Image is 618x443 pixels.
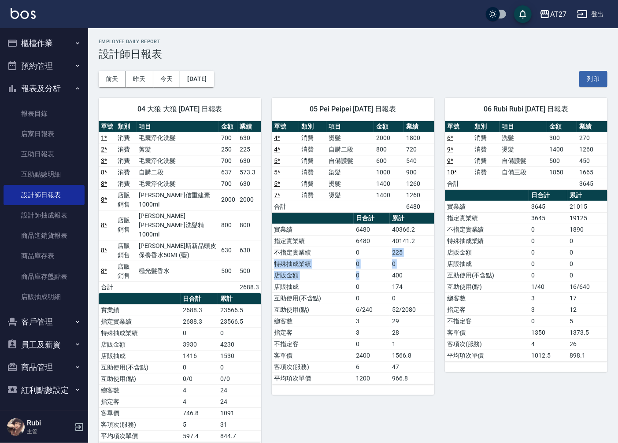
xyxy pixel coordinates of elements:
[272,281,354,292] td: 店販抽成
[326,121,374,133] th: 項目
[404,189,434,201] td: 1260
[109,105,251,114] span: 04 大狼 大狼 [DATE] 日報表
[4,225,85,246] a: 商品進銷貨報表
[219,189,237,210] td: 2000
[445,201,529,212] td: 實業績
[299,132,326,144] td: 消費
[547,121,577,133] th: 金額
[299,155,326,166] td: 消費
[99,48,607,60] h3: 設計師日報表
[354,258,390,269] td: 0
[272,247,354,258] td: 不指定實業績
[218,384,261,396] td: 24
[567,338,607,350] td: 26
[219,166,237,178] td: 637
[529,247,567,258] td: 0
[299,189,326,201] td: 消費
[529,338,567,350] td: 4
[567,201,607,212] td: 21015
[4,333,85,356] button: 員工及薪資
[455,105,597,114] span: 06 Rubi Rubi [DATE] 日報表
[529,281,567,292] td: 1/40
[99,407,181,419] td: 客單價
[99,430,181,442] td: 平均項次單價
[374,166,404,178] td: 1000
[218,407,261,419] td: 1091
[181,316,218,327] td: 2688.3
[99,373,181,384] td: 互助使用(點)
[326,166,374,178] td: 染髮
[272,373,354,384] td: 平均項次單價
[218,339,261,350] td: 4230
[181,419,218,430] td: 5
[181,339,218,350] td: 3930
[219,132,237,144] td: 700
[500,155,547,166] td: 自備護髮
[181,407,218,419] td: 746.8
[390,269,434,281] td: 400
[567,269,607,281] td: 0
[218,304,261,316] td: 23566.5
[237,240,261,261] td: 630
[99,121,261,293] table: a dense table
[137,189,219,210] td: [PERSON_NAME]信重建素1000ml
[445,121,607,190] table: a dense table
[99,350,181,362] td: 店販抽成
[4,246,85,266] a: 商品庫存表
[577,178,607,189] td: 3645
[4,379,85,402] button: 紅利點數設定
[219,144,237,155] td: 250
[272,235,354,247] td: 指定實業績
[577,166,607,178] td: 1665
[115,210,137,240] td: 店販銷售
[567,235,607,247] td: 0
[181,396,218,407] td: 4
[181,293,218,305] th: 日合計
[390,235,434,247] td: 40141.2
[272,213,434,384] table: a dense table
[445,327,529,338] td: 客單價
[354,373,390,384] td: 1200
[237,261,261,281] td: 500
[529,224,567,235] td: 0
[237,144,261,155] td: 225
[404,144,434,155] td: 720
[374,189,404,201] td: 1400
[472,144,500,155] td: 消費
[390,315,434,327] td: 29
[237,210,261,240] td: 800
[4,356,85,379] button: 商品管理
[354,281,390,292] td: 0
[445,281,529,292] td: 互助使用(點)
[374,121,404,133] th: 金額
[282,105,424,114] span: 05 Pei Peipei [DATE] 日報表
[4,77,85,100] button: 報表及分析
[445,224,529,235] td: 不指定實業績
[219,210,237,240] td: 800
[137,178,219,189] td: 毛囊淨化洗髮
[547,166,577,178] td: 1850
[4,164,85,185] a: 互助點數明細
[577,144,607,155] td: 1260
[354,327,390,338] td: 3
[472,166,500,178] td: 消費
[4,32,85,55] button: 櫃檯作業
[567,281,607,292] td: 16/640
[529,235,567,247] td: 0
[374,132,404,144] td: 2000
[374,155,404,166] td: 600
[567,304,607,315] td: 12
[390,247,434,258] td: 225
[218,373,261,384] td: 0/0
[354,361,390,373] td: 6
[4,124,85,144] a: 店家日報表
[137,155,219,166] td: 毛囊淨化洗髮
[4,185,85,205] a: 設計師日報表
[577,132,607,144] td: 270
[567,327,607,338] td: 1373.5
[272,201,299,212] td: 合計
[4,144,85,164] a: 互助日報表
[218,327,261,339] td: 0
[272,269,354,281] td: 店販金額
[115,121,137,133] th: 類別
